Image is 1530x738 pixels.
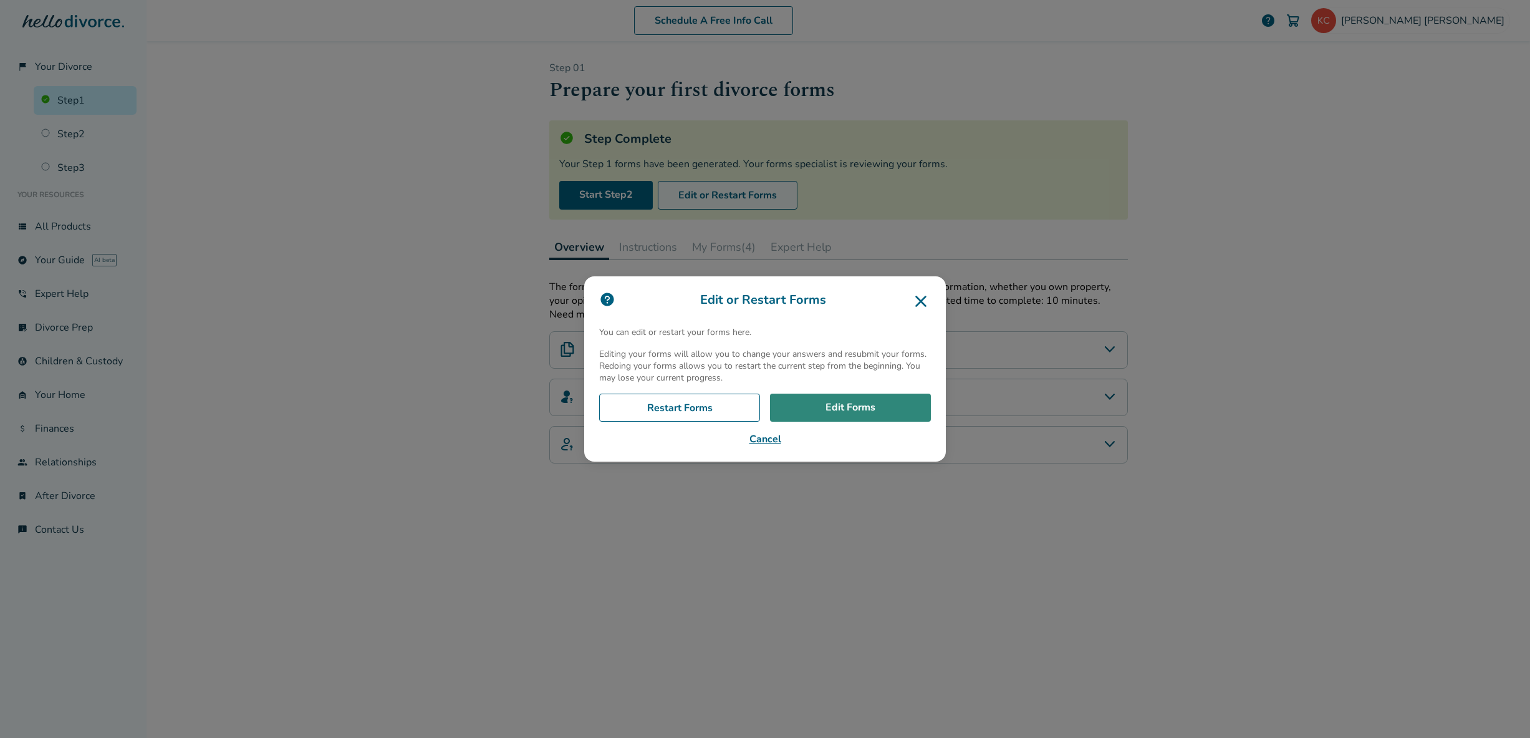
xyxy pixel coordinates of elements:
h3: Edit or Restart Forms [599,291,931,311]
button: Cancel [599,432,931,447]
a: Edit Forms [770,394,931,422]
a: Restart Forms [599,394,760,422]
img: icon [599,291,615,308]
p: You can edit or restart your forms here. [599,326,931,338]
p: Editing your forms will allow you to change your answers and resubmit your forms. Redoing your fo... [599,348,931,384]
iframe: Chat Widget [1468,678,1530,738]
